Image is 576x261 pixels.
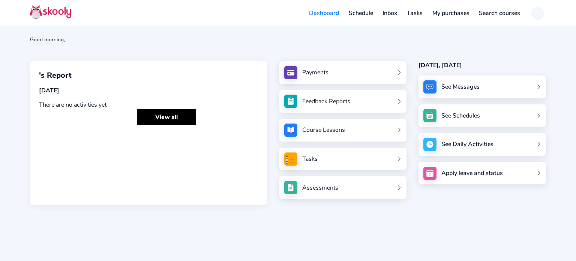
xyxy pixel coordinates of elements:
div: See Daily Activities [441,140,493,148]
a: My purchases [427,7,474,19]
div: Assessments [302,184,338,192]
a: See Schedules [418,104,546,127]
img: see_atten.jpg [284,95,297,108]
a: Schedule [344,7,378,19]
img: messages.jpg [423,80,436,94]
img: activity.jpg [423,138,436,151]
img: Skooly [30,5,71,20]
a: Apply leave and status [418,162,546,185]
img: tasksForMpWeb.png [284,152,297,166]
img: assessments.jpg [284,181,297,194]
div: [DATE], [DATE] [418,61,546,69]
div: Tasks [302,155,318,163]
a: Course Lessons [284,124,402,137]
a: Assessments [284,181,402,194]
a: Inbox [378,7,402,19]
img: apply_leave.jpg [423,167,436,180]
img: schedule.jpg [423,109,436,122]
div: Good morning, [30,36,546,43]
span: 's Report [39,70,72,80]
div: See Messages [441,83,480,91]
a: Search courses [474,7,525,19]
a: Dashboard [304,7,344,19]
img: payments.jpg [284,66,297,79]
a: View all [137,109,196,125]
div: Payments [302,68,328,77]
a: Tasks [402,7,427,19]
div: Feedback Reports [302,97,350,106]
div: [DATE] [39,86,258,95]
div: Apply leave and status [441,169,503,177]
div: There are no activities yet [39,101,258,109]
div: See Schedules [441,112,480,120]
img: courses.jpg [284,124,297,137]
a: Feedback Reports [284,95,402,108]
a: See Daily Activities [418,133,546,156]
a: Payments [284,66,402,79]
div: Course Lessons [302,126,345,134]
a: Tasks [284,152,402,166]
